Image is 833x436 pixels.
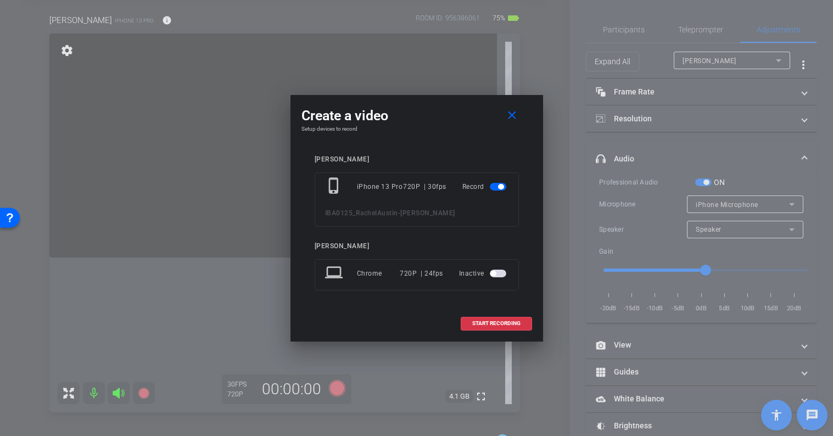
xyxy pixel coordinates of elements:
mat-icon: close [505,109,519,122]
span: [PERSON_NAME] [400,209,455,217]
span: START RECORDING [472,321,521,326]
div: [PERSON_NAME] [315,155,519,164]
div: [PERSON_NAME] [315,242,519,250]
button: START RECORDING [461,317,532,331]
div: Inactive [459,264,508,283]
span: - [398,209,401,217]
span: IBA0125_RachelAustin [325,209,398,217]
div: Record [462,177,508,197]
div: 720P | 30fps [403,177,446,197]
mat-icon: phone_iphone [325,177,345,197]
mat-icon: laptop [325,264,345,283]
h4: Setup devices to record [301,126,532,132]
div: Create a video [301,106,532,126]
div: Chrome [357,264,400,283]
div: iPhone 13 Pro [357,177,404,197]
div: 720P | 24fps [400,264,443,283]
